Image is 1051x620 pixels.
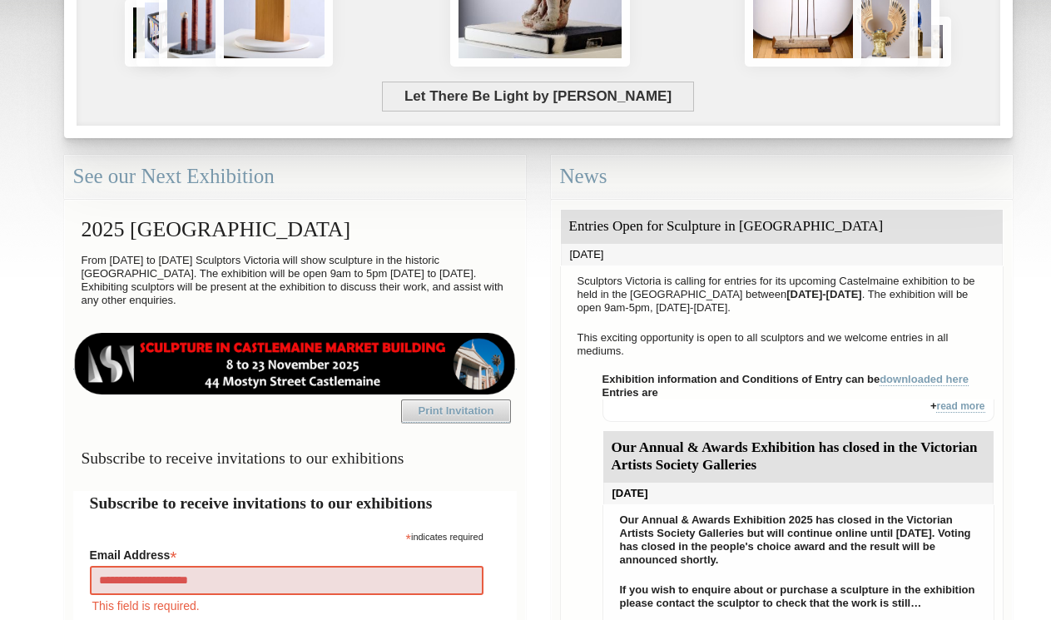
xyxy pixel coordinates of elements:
p: Sculptors Victoria is calling for entries for its upcoming Castelmaine exhibition to be held in t... [569,270,994,319]
strong: Exhibition information and Conditions of Entry can be [602,373,969,386]
h3: Subscribe to receive invitations to our exhibitions [73,442,517,474]
h2: Subscribe to receive invitations to our exhibitions [90,491,500,515]
h2: 2025 [GEOGRAPHIC_DATA] [73,209,517,250]
a: Print Invitation [401,399,511,423]
div: News [551,155,1013,199]
p: From [DATE] to [DATE] Sculptors Victoria will show sculpture in the historic [GEOGRAPHIC_DATA]. T... [73,250,517,311]
div: indicates required [90,528,483,543]
a: read more [936,400,984,413]
p: This exciting opportunity is open to all sculptors and we welcome entries in all mediums. [569,327,994,362]
a: downloaded here [880,373,969,386]
div: This field is required. [90,597,483,615]
p: Our Annual & Awards Exhibition 2025 has closed in the Victorian Artists Society Galleries but wil... [612,509,985,571]
div: + [602,399,994,422]
label: Email Address [90,543,483,563]
div: See our Next Exhibition [64,155,526,199]
span: Let There Be Light by [PERSON_NAME] [382,82,693,112]
div: [DATE] [603,483,994,504]
div: Our Annual & Awards Exhibition has closed in the Victorian Artists Society Galleries [603,431,994,483]
p: If you wish to enquire about or purchase a sculpture in the exhibition please contact the sculpto... [612,579,985,614]
img: castlemaine-ldrbd25v2.png [73,333,517,394]
div: [DATE] [561,244,1003,265]
strong: [DATE]-[DATE] [786,288,862,300]
div: Entries Open for Sculpture in [GEOGRAPHIC_DATA] [561,210,1003,244]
